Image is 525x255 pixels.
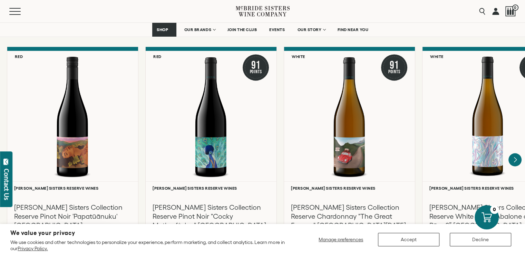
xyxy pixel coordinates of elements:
[292,54,305,59] h6: White
[297,27,321,32] span: OUR STORY
[291,202,408,238] h3: [PERSON_NAME] Sisters Collection Reserve Chardonnay "The Great Escape" [GEOGRAPHIC_DATA][DATE], [...
[378,233,439,246] button: Accept
[293,23,330,37] a: OUR STORY
[338,27,369,32] span: FIND NEAR YOU
[265,23,289,37] a: EVENTS
[227,27,257,32] span: JOIN THE CLUB
[319,237,363,242] span: Manage preferences
[153,54,162,59] h6: Red
[152,23,176,37] a: SHOP
[180,23,220,37] a: OUR BRANDS
[333,23,373,37] a: FIND NEAR YOU
[10,239,289,252] p: We use cookies and other technologies to personalize your experience, perform marketing, and coll...
[508,153,522,166] button: Next
[291,186,408,190] h6: [PERSON_NAME] Sisters Reserve Wines
[9,8,34,15] button: Mobile Menu Trigger
[430,54,444,59] h6: White
[153,186,270,190] h6: [PERSON_NAME] Sisters Reserve Wines
[18,246,48,251] a: Privacy Policy.
[153,202,270,238] h3: [PERSON_NAME] Sisters Collection Reserve Pinot Noir "Cocky Motherf*cker" [GEOGRAPHIC_DATA][DATE],...
[269,27,285,32] span: EVENTS
[512,4,518,11] span: 0
[14,186,131,190] h6: [PERSON_NAME] Sisters Reserve Wines
[490,205,499,214] div: 0
[15,54,23,59] h6: Red
[10,230,289,236] h2: We value your privacy
[14,202,131,238] h3: [PERSON_NAME] Sisters Collection Reserve Pinot Noir 'Papatūānuku' [GEOGRAPHIC_DATA], [GEOGRAPHIC_...
[223,23,262,37] a: JOIN THE CLUB
[450,233,511,246] button: Decline
[157,27,168,32] span: SHOP
[314,233,368,246] button: Manage preferences
[3,169,10,200] div: Contact Us
[184,27,211,32] span: OUR BRANDS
